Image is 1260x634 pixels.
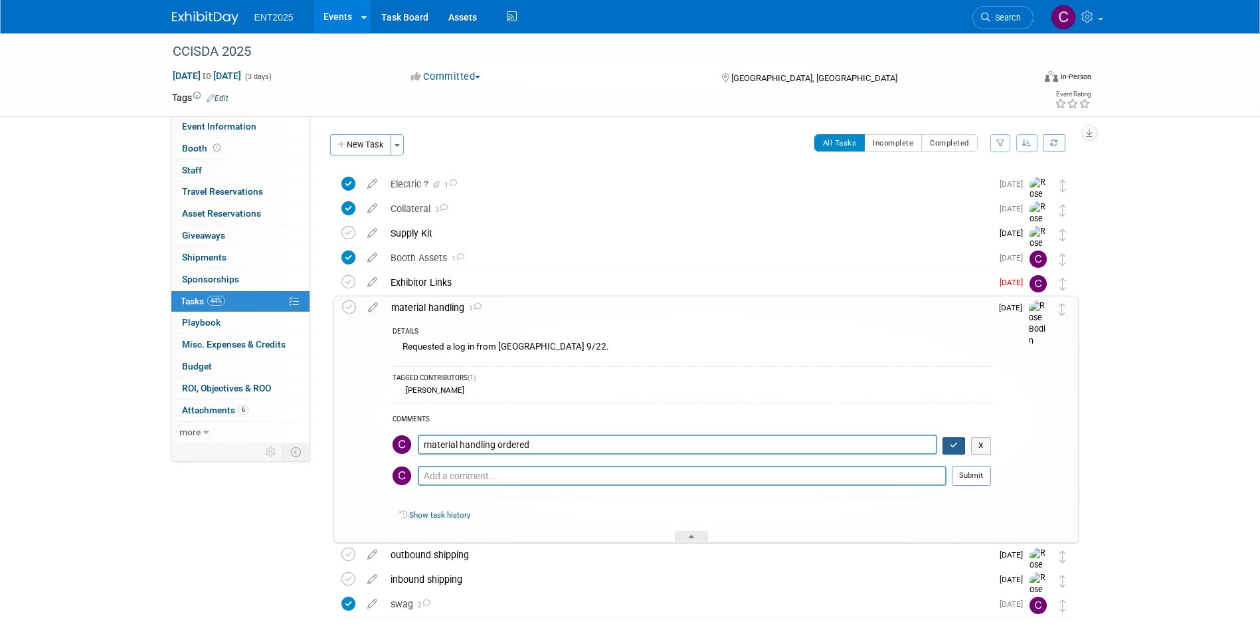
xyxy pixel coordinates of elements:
span: Tasks [181,296,225,306]
i: Move task [1059,179,1066,192]
a: Giveaways [171,225,310,247]
img: Colleen Mueller [1030,597,1047,614]
a: Shipments [171,247,310,268]
img: ExhibitDay [172,11,238,25]
i: Move task [1059,303,1065,316]
a: Refresh [1043,134,1065,152]
img: Rose Bodin [1029,300,1049,348]
a: Sponsorships [171,269,310,290]
span: Search [990,13,1021,23]
a: Budget [171,356,310,377]
div: In-Person [1060,72,1091,82]
i: Move task [1059,599,1066,612]
div: Exhibitor Links [384,271,992,294]
a: Travel Reservations [171,181,310,203]
td: Toggle Event Tabs [282,443,310,461]
span: 2 [413,601,430,609]
span: [GEOGRAPHIC_DATA], [GEOGRAPHIC_DATA] [731,73,897,83]
a: Misc. Expenses & Credits [171,334,310,356]
span: (1) [468,374,476,381]
textarea: material handling orderd [418,435,937,455]
td: Tags [172,91,228,104]
span: [DATE] [1000,599,1030,609]
span: 1 [464,304,482,313]
a: edit [361,203,384,215]
div: Supply Kit [384,222,992,245]
span: [DATE] [1000,575,1030,584]
span: ROI, Objectives & ROO [182,383,271,393]
a: Show task history [409,510,470,520]
a: edit [361,549,384,561]
img: Rose Bodin [1030,226,1049,273]
a: edit [361,178,384,190]
span: Sponsorships [182,274,239,284]
td: Personalize Event Tab Strip [260,443,283,461]
span: Staff [182,165,202,175]
img: Rose Bodin [1030,177,1049,224]
a: Asset Reservations [171,203,310,225]
a: ROI, Objectives & ROO [171,378,310,399]
a: edit [361,227,384,239]
div: CCISDA 2025 [168,40,1014,64]
a: Tasks44% [171,291,310,312]
i: Move task [1059,550,1066,563]
span: [DATE] [1000,204,1030,213]
div: swag [384,593,992,615]
button: New Task [330,134,391,156]
span: (3 days) [244,72,272,81]
a: more [171,422,310,443]
span: 3 [430,205,448,214]
a: Playbook [171,312,310,334]
i: Move task [1059,278,1066,290]
span: [DATE] [1000,253,1030,263]
span: [DATE] [1000,179,1030,189]
div: COMMENTS [393,413,991,427]
img: Colleen Mueller [393,467,411,485]
div: Booth Assets [384,247,992,269]
a: edit [361,302,385,314]
span: Attachments [182,405,248,415]
button: Incomplete [864,134,922,152]
img: Colleen Mueller [1030,275,1047,292]
div: Collateral [384,197,992,220]
a: edit [361,252,384,264]
img: Rose Bodin [1030,201,1049,249]
span: 6 [238,405,248,415]
span: [DATE] [DATE] [172,70,242,82]
div: Electric ? [384,173,992,195]
a: Search [972,6,1034,29]
img: Colleen Mueller [1030,251,1047,268]
span: 44% [207,296,225,306]
div: [PERSON_NAME] [403,385,464,395]
button: All Tasks [814,134,865,152]
a: Booth [171,138,310,159]
i: Move task [1059,204,1066,217]
button: Submit [952,466,991,486]
div: Event Format [955,69,1092,89]
div: DETAILS [393,327,991,338]
span: Event Information [182,121,256,132]
img: Colleen Mueller [393,435,411,454]
i: Move task [1059,575,1066,587]
span: Booth not reserved yet [211,143,223,153]
span: Playbook [182,317,221,328]
i: Move task [1059,229,1066,241]
button: X [971,437,991,455]
div: Event Rating [1055,91,1091,98]
a: Staff [171,160,310,181]
img: Format-Inperson.png [1045,71,1058,82]
span: [DATE] [999,303,1029,312]
a: edit [361,574,384,585]
div: TAGGED CONTRIBUTORS [393,373,991,385]
div: inbound shipping [384,568,992,591]
span: [DATE] [1000,229,1030,238]
span: [DATE] [1000,550,1030,560]
a: edit [361,598,384,610]
a: Edit [207,94,228,103]
div: outbound shipping [384,544,992,566]
span: 1 [447,255,464,263]
span: more [179,427,201,437]
span: 1 [442,181,457,189]
img: Colleen Mueller [1051,5,1076,30]
div: Requested a log in from [GEOGRAPHIC_DATA] 9/22. [393,338,991,359]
